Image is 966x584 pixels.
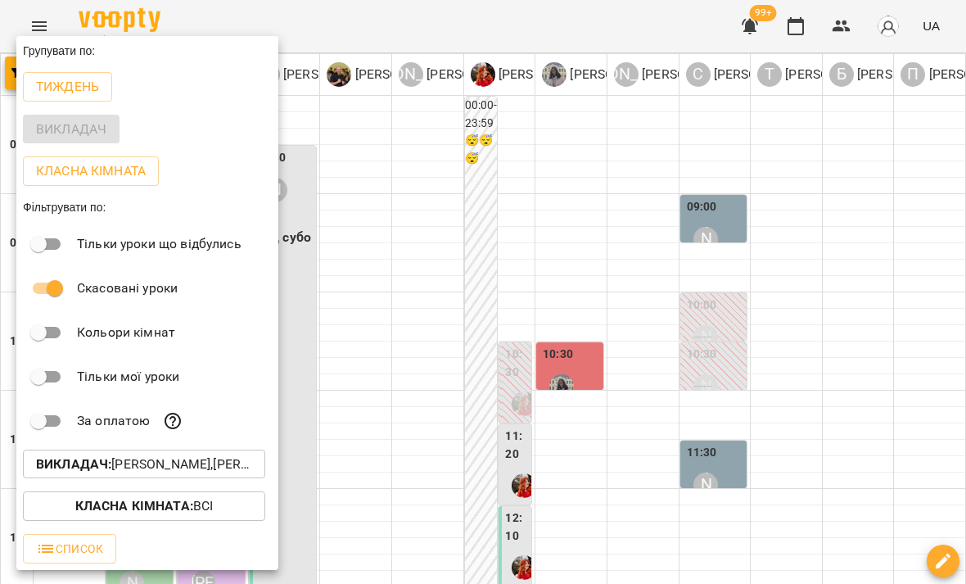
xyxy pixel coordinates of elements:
[36,77,99,97] p: Тиждень
[77,411,150,431] p: За оплатою
[77,234,241,254] p: Тільки уроки що відбулись
[16,192,278,222] div: Фільтрувати по:
[77,367,179,387] p: Тільки мої уроки
[23,156,159,186] button: Класна кімната
[75,496,214,516] p: Всі
[77,323,175,342] p: Кольори кімнат
[23,534,116,564] button: Список
[75,498,193,514] b: Класна кімната :
[16,36,278,66] div: Групувати по:
[36,456,111,472] b: Викладач :
[23,72,112,102] button: Тиждень
[23,491,265,521] button: Класна кімната:Всі
[77,278,178,298] p: Скасовані уроки
[36,455,252,474] p: [PERSON_NAME],[PERSON_NAME],[PERSON_NAME],[PERSON_NAME],[PERSON_NAME],[PERSON_NAME],[PERSON_NAME]...
[23,450,265,479] button: Викладач:[PERSON_NAME],[PERSON_NAME],[PERSON_NAME],[PERSON_NAME],[PERSON_NAME],[PERSON_NAME],[PER...
[36,161,146,181] p: Класна кімната
[36,539,103,559] span: Список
